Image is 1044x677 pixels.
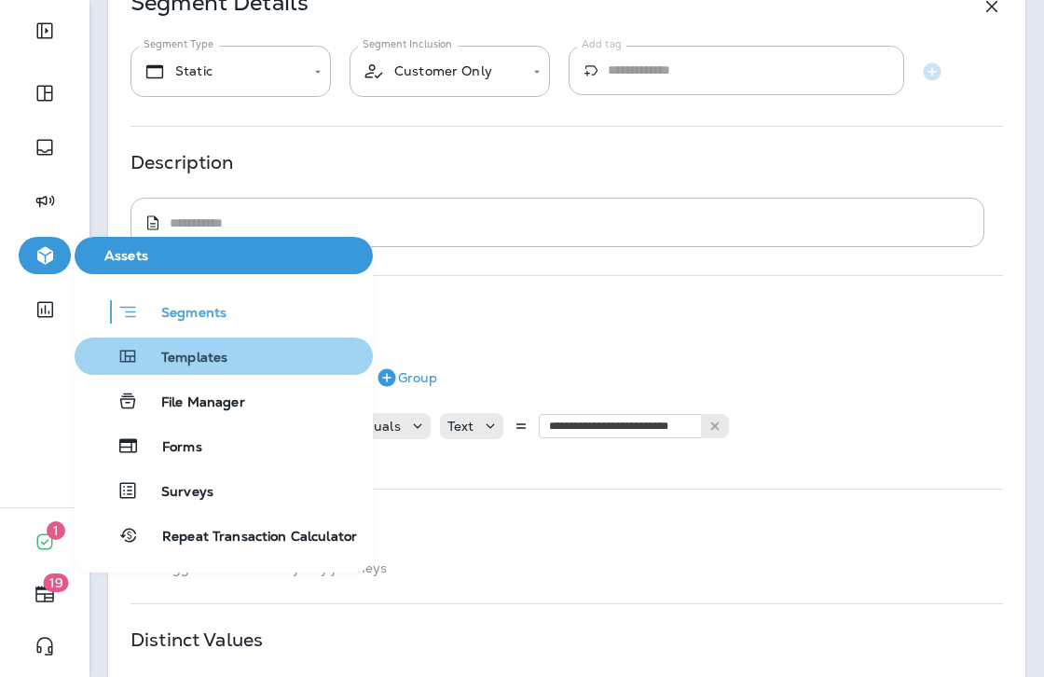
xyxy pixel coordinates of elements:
span: 1 [47,521,65,540]
p: Description [130,155,234,170]
button: Segments [75,293,373,330]
button: Surveys [75,472,373,509]
label: Segment Type [144,37,213,51]
p: Text [447,419,474,434]
label: Add tag [582,37,622,51]
span: Segments [139,305,227,324]
span: Forms [140,439,202,457]
button: Repeat Transaction Calculator [75,517,373,554]
p: equals [358,419,401,434]
button: Group [368,363,445,393]
div: Customer Only [363,60,520,83]
label: Segment Inclusion [363,37,452,51]
p: Not triggered or edited by any journeys [130,560,1003,575]
button: Forms [75,427,373,464]
span: Repeat Transaction Calculator [140,529,357,546]
button: Expand Sidebar [19,12,71,49]
span: File Manager [139,394,245,412]
button: Assets [75,237,373,274]
div: Static [144,61,301,83]
button: Templates [75,338,373,375]
span: Assets [82,248,365,264]
p: Distinct Values [130,632,263,647]
span: Surveys [139,484,213,502]
span: 19 [44,573,69,592]
span: Templates [139,350,227,367]
button: File Manager [75,382,373,420]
